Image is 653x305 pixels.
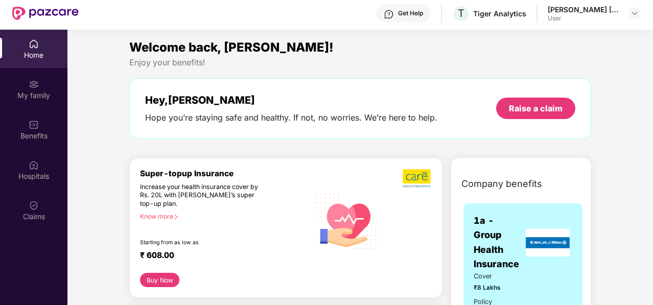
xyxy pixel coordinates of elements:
span: Welcome back, [PERSON_NAME]! [129,40,334,55]
div: Enjoy your benefits! [129,57,591,68]
span: T [458,7,464,19]
img: svg+xml;base64,PHN2ZyBpZD0iSG9tZSIgeG1sbnM9Imh0dHA6Ly93d3cudzMub3JnLzIwMDAvc3ZnIiB3aWR0aD0iMjAiIG... [29,39,39,49]
img: svg+xml;base64,PHN2ZyB4bWxucz0iaHR0cDovL3d3dy53My5vcmcvMjAwMC9zdmciIHhtbG5zOnhsaW5rPSJodHRwOi8vd3... [310,183,383,257]
div: Tiger Analytics [473,9,526,18]
img: svg+xml;base64,PHN2ZyBpZD0iQmVuZWZpdHMiIHhtbG5zPSJodHRwOi8vd3d3LnczLm9yZy8yMDAwL3N2ZyIgd2lkdGg9Ij... [29,120,39,130]
div: [PERSON_NAME] [PERSON_NAME] [548,5,619,14]
button: Buy Now [140,273,179,287]
span: Cover [474,271,511,281]
div: Get Help [398,9,423,17]
div: Know more [140,213,304,220]
div: User [548,14,619,22]
span: ₹8 Lakhs [474,283,511,293]
img: svg+xml;base64,PHN2ZyB3aWR0aD0iMjAiIGhlaWdodD0iMjAiIHZpZXdCb3g9IjAgMCAyMCAyMCIgZmlsbD0ibm9uZSIgeG... [29,79,39,89]
img: insurerLogo [526,229,570,256]
img: b5dec4f62d2307b9de63beb79f102df3.png [403,169,432,188]
div: Hope you’re staying safe and healthy. If not, no worries. We’re here to help. [145,112,437,123]
img: svg+xml;base64,PHN2ZyBpZD0iQ2xhaW0iIHhtbG5zPSJodHRwOi8vd3d3LnczLm9yZy8yMDAwL3N2ZyIgd2lkdGg9IjIwIi... [29,200,39,210]
div: Increase your health insurance cover by Rs. 20L with [PERSON_NAME]’s super top-up plan. [140,183,266,208]
span: Company benefits [461,177,542,191]
img: svg+xml;base64,PHN2ZyBpZD0iSG9zcGl0YWxzIiB4bWxucz0iaHR0cDovL3d3dy53My5vcmcvMjAwMC9zdmciIHdpZHRoPS... [29,160,39,170]
span: 1a - Group Health Insurance [474,214,523,271]
img: New Pazcare Logo [12,7,79,20]
img: svg+xml;base64,PHN2ZyBpZD0iRHJvcGRvd24tMzJ4MzIiIHhtbG5zPSJodHRwOi8vd3d3LnczLm9yZy8yMDAwL3N2ZyIgd2... [631,9,639,17]
img: svg+xml;base64,PHN2ZyBpZD0iSGVscC0zMngzMiIgeG1sbnM9Imh0dHA6Ly93d3cudzMub3JnLzIwMDAvc3ZnIiB3aWR0aD... [384,9,394,19]
div: Starting from as low as [140,239,267,246]
div: Super-topup Insurance [140,169,310,178]
div: Raise a claim [509,103,563,114]
div: Hey, [PERSON_NAME] [145,94,437,106]
span: right [173,214,179,220]
div: ₹ 608.00 [140,250,300,263]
